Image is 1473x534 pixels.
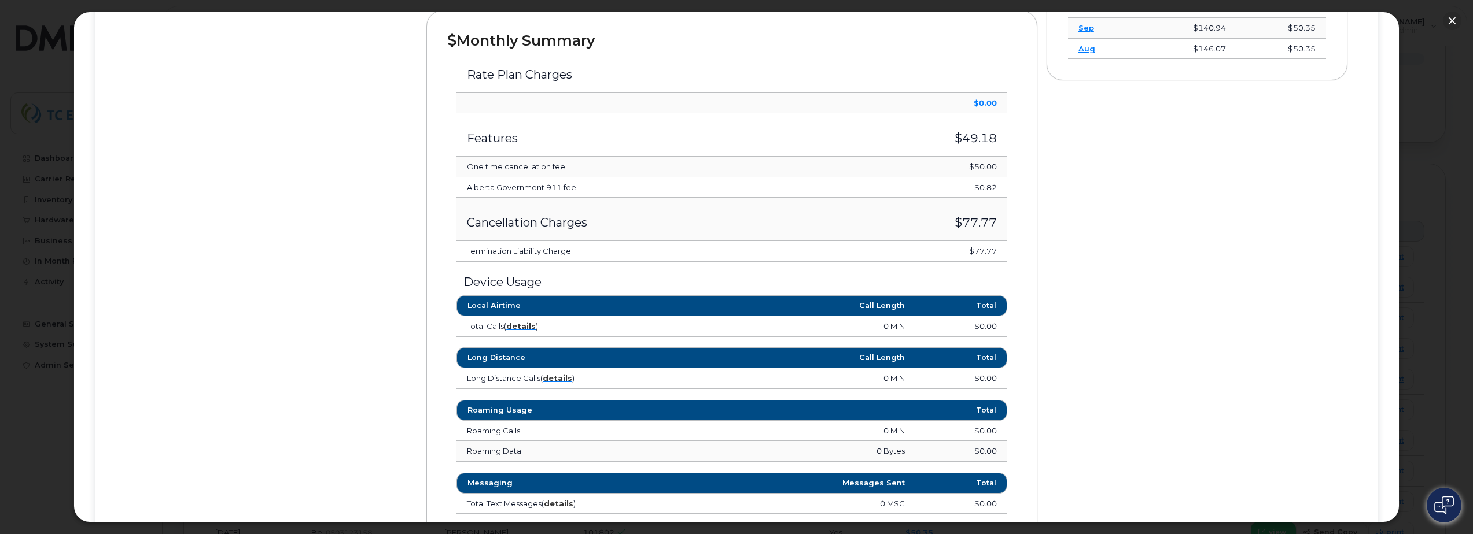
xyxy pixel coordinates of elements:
th: Total [915,473,1007,494]
th: Roaming Usage [456,400,686,421]
th: Local Airtime [456,295,686,316]
td: $0.00 [915,494,1007,514]
th: Messaging [456,473,686,494]
td: $0.00 [915,368,1007,389]
td: Long Distance Calls [456,368,686,389]
h3: $77.77 [848,216,997,229]
td: $0.00 [915,441,1007,462]
td: 0 MIN [686,368,916,389]
h3: Cancellation Charges [467,216,827,229]
th: Long Distance [456,347,686,368]
th: Call Length [686,347,916,368]
td: 0 MIN [686,421,916,442]
th: Messages Sent [686,473,916,494]
th: Total [915,295,1007,316]
td: $0.00 [915,421,1007,442]
span: ( ) [504,321,538,331]
img: Open chat [1434,496,1454,514]
a: details [506,321,536,331]
td: Total Text Messages [456,494,686,514]
td: Termination Liability Charge [456,241,837,262]
td: 0 MSG [686,494,916,514]
th: Call Length [686,295,916,316]
td: $77.77 [837,241,1007,262]
h3: Device Usage [456,276,1007,288]
span: ( ) [540,373,575,383]
a: details [543,373,572,383]
th: Total [915,400,1007,421]
td: $0.00 [915,316,1007,337]
span: ( ) [542,499,576,508]
td: Total Calls [456,316,686,337]
td: Roaming Calls [456,421,686,442]
td: 0 Bytes [686,441,916,462]
td: 0 MIN [686,316,916,337]
td: Roaming Data [456,441,686,462]
th: Total [915,347,1007,368]
a: details [544,499,573,508]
